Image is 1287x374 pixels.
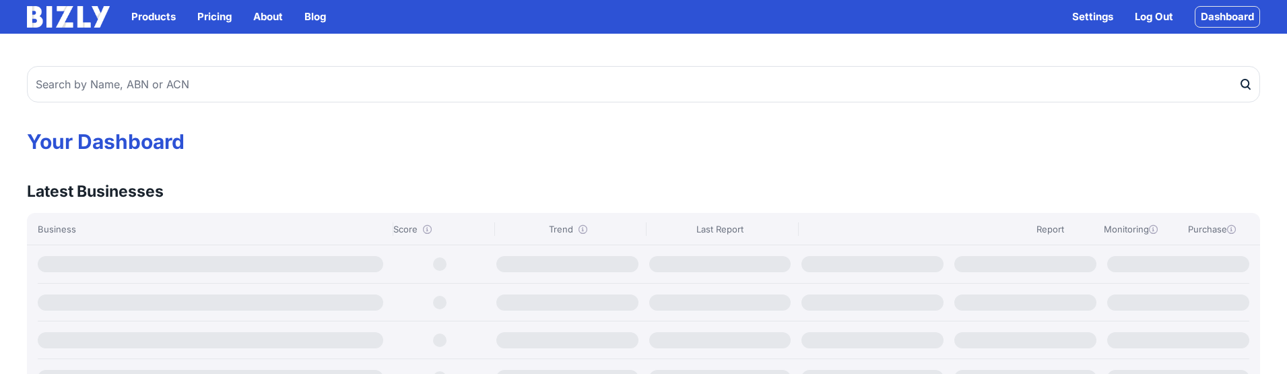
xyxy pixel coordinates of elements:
[1174,222,1249,236] div: Purchase
[253,9,283,25] a: About
[27,181,164,202] h3: Latest Businesses
[1135,9,1173,25] a: Log Out
[38,222,387,236] div: Business
[1012,222,1088,236] div: Report
[27,66,1260,102] input: Search by Name, ABN or ACN
[131,9,176,25] button: Products
[27,129,1260,154] h1: Your Dashboard
[1072,9,1113,25] a: Settings
[1093,222,1168,236] div: Monitoring
[646,222,793,236] div: Last Report
[393,222,489,236] div: Score
[1195,6,1260,28] a: Dashboard
[304,9,326,25] a: Blog
[197,9,232,25] a: Pricing
[494,222,641,236] div: Trend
